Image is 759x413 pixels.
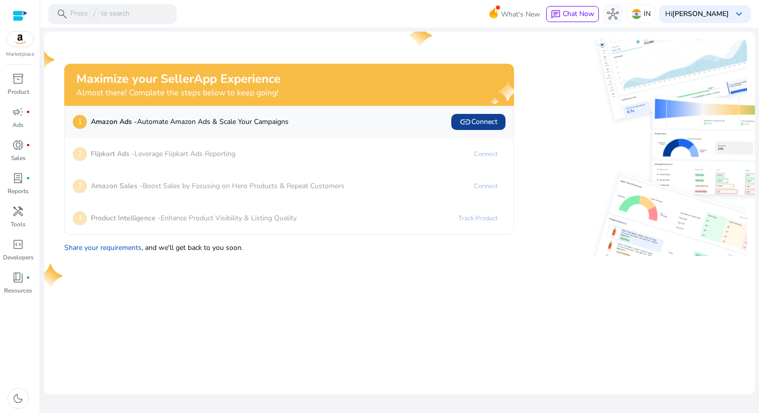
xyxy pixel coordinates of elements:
span: lab_profile [12,172,24,184]
a: Share your requirements [64,243,142,252]
p: Enhance Product Visibility & Listing Quality [91,213,297,223]
span: campaign [12,106,24,118]
a: Track Product [450,210,505,226]
p: Hi [665,11,729,18]
b: [PERSON_NAME] [672,9,729,19]
img: one-star.svg [410,24,434,48]
p: IN [644,5,651,23]
span: donut_small [12,139,24,151]
p: Product [8,87,29,96]
a: Connect [466,178,505,194]
p: Press to search [70,9,130,20]
img: one-star.svg [32,48,56,72]
img: amazon.svg [7,32,34,47]
b: Amazon Sales - [91,181,143,191]
p: Tools [11,220,26,229]
span: dark_mode [12,392,24,404]
span: fiber_manual_record [26,110,30,114]
img: one-star.svg [40,264,64,288]
h4: Almost there! Complete the steps below to keep going! [76,88,281,98]
span: fiber_manual_record [26,176,30,180]
span: code_blocks [12,238,24,250]
img: in.svg [631,9,642,19]
p: Reports [8,187,29,196]
span: handyman [12,205,24,217]
p: 2 [73,147,87,161]
p: Automate Amazon Ads & Scale Your Campaigns [91,116,289,127]
p: 1 [73,115,87,129]
p: 3 [73,179,87,193]
b: Product Intelligence - [91,213,161,223]
span: / [90,9,99,20]
p: 4 [73,211,87,225]
p: Ads [13,120,24,129]
span: fiber_manual_record [26,143,30,147]
span: book_4 [12,271,24,284]
p: Leverage Flipkart Ads Reporting [91,149,235,159]
a: Connect [466,146,505,162]
span: fiber_manual_record [26,276,30,280]
span: Chat Now [563,9,594,19]
p: Resources [4,286,32,295]
p: Developers [3,253,34,262]
span: What's New [501,6,540,23]
span: search [56,8,68,20]
span: hub [607,8,619,20]
span: chat [551,10,561,20]
p: Boost Sales by Focusing on Hero Products & Repeat Customers [91,181,344,191]
h2: Maximize your SellerApp Experience [76,72,281,86]
span: inventory_2 [12,73,24,85]
p: , and we'll get back to you soon. [64,238,514,253]
button: linkConnect [451,114,505,130]
span: Connect [459,116,497,128]
p: Sales [11,154,26,163]
span: link [459,116,471,128]
b: Flipkart Ads - [91,149,135,159]
button: chatChat Now [546,6,599,22]
button: hub [603,4,623,24]
p: Marketplace [6,51,34,58]
b: Amazon Ads - [91,117,137,126]
span: keyboard_arrow_down [733,8,745,20]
